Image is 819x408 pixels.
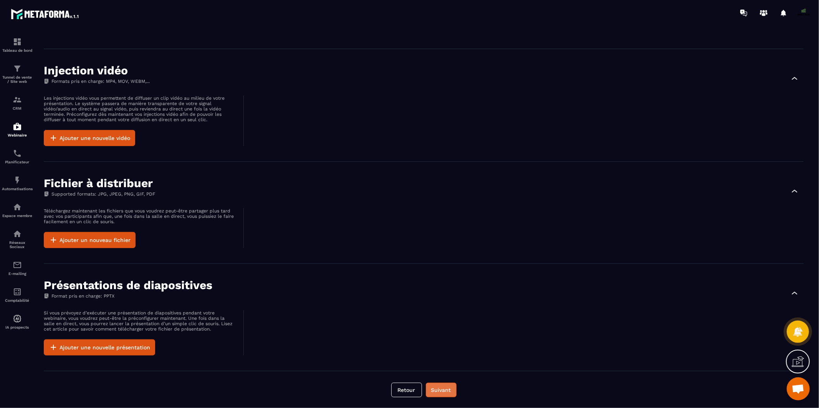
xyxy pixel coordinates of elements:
p: Supported formats: JPG, JPEG, PNG, GIF, PDF [44,191,155,197]
p: Comptabilité [2,298,33,303]
p: Format pris en charge: PPTX [44,293,212,299]
button: Ajouter une nouvelle vidéo [44,130,135,146]
img: social-network [13,229,22,239]
button: Suivant [426,383,457,397]
button: Retour [391,383,422,397]
a: automationsautomationsWebinaire [2,116,33,143]
p: Les injections vidéo vous permettent de diffuser un clip vidéo au milieu de votre présentation. L... [44,95,236,122]
a: automationsautomationsEspace membre [2,197,33,224]
p: Téléchargez maintenant les fichiers que vous voudrez peut-être partager plus tard avec vos partic... [44,208,236,224]
p: CRM [2,106,33,110]
h2: Fichier à distribuer [44,177,155,189]
a: accountantaccountantComptabilité [2,281,33,308]
p: Si vous prévoyez d’exécuter une présentation de diapositives pendant votre webinaire, vous voudre... [44,310,236,332]
a: automationsautomationsAutomatisations [2,170,33,197]
img: scheduler [13,149,22,158]
p: Réseaux Sociaux [2,240,33,249]
img: email [13,260,22,270]
a: schedulerschedulerPlanificateur [2,143,33,170]
p: Espace membre [2,214,33,218]
p: E-mailing [2,271,33,276]
p: Tableau de bord [2,48,33,53]
a: formationformationTunnel de vente / Site web [2,58,33,89]
h2: Injection vidéo [44,64,150,77]
a: formationformationTableau de bord [2,31,33,58]
a: formationformationCRM [2,89,33,116]
img: automations [13,122,22,131]
h2: Présentations de diapositives [44,279,212,291]
img: automations [13,176,22,185]
p: Tunnel de vente / Site web [2,75,33,84]
img: accountant [13,287,22,296]
img: formation [13,95,22,104]
p: Webinaire [2,133,33,137]
a: emailemailE-mailing [2,255,33,281]
img: formation [13,37,22,46]
img: automations [13,314,22,323]
button: Ajouter un nouveau fichier [44,232,136,248]
p: IA prospects [2,325,33,329]
img: formation [13,64,22,73]
p: Planificateur [2,160,33,164]
a: social-networksocial-networkRéseaux Sociaux [2,224,33,255]
a: Ouvrir le chat [787,377,810,400]
img: logo [11,7,80,21]
button: Ajouter une nouvelle présentation [44,339,155,355]
p: Formats pris en charge: MP4, MOV, WEBM,... [44,79,150,84]
p: Automatisations [2,187,33,191]
img: automations [13,202,22,212]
